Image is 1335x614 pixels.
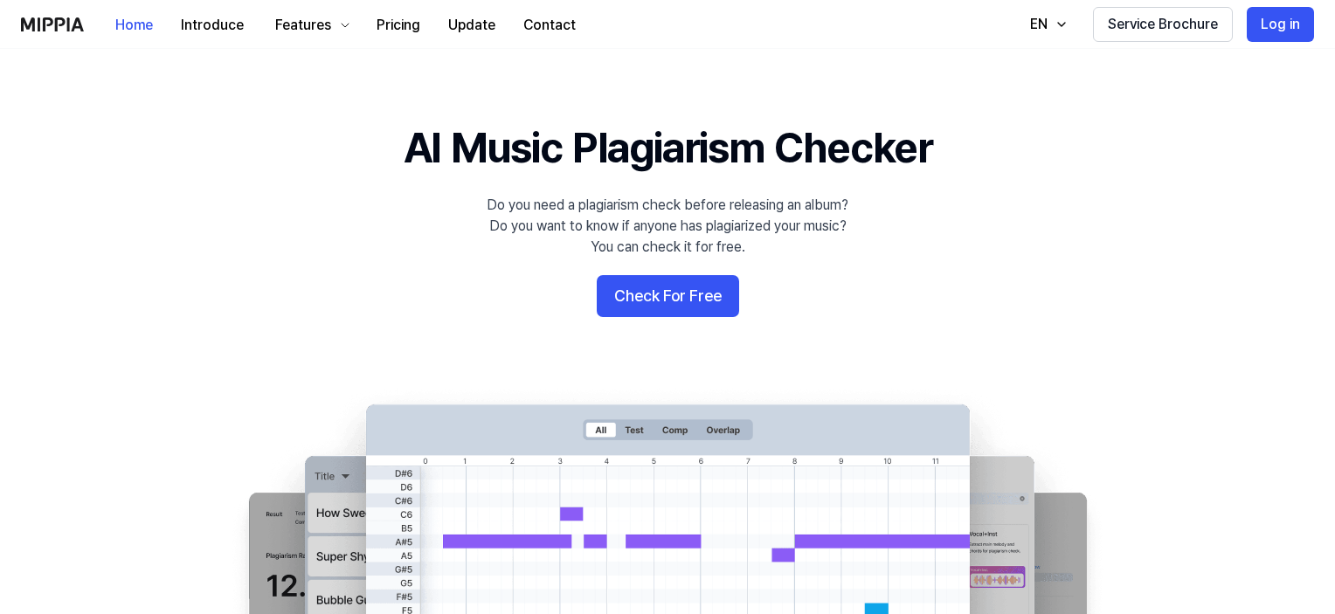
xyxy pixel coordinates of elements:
button: Features [258,8,363,43]
div: Features [272,15,335,36]
h1: AI Music Plagiarism Checker [404,119,932,177]
button: Log in [1247,7,1314,42]
img: logo [21,17,84,31]
button: Pricing [363,8,434,43]
a: Update [434,1,509,49]
button: Service Brochure [1093,7,1233,42]
button: Introduce [167,8,258,43]
a: Home [101,1,167,49]
button: Contact [509,8,590,43]
div: Do you need a plagiarism check before releasing an album? Do you want to know if anyone has plagi... [487,195,848,258]
button: Check For Free [597,275,739,317]
button: Home [101,8,167,43]
button: Update [434,8,509,43]
button: EN [1013,7,1079,42]
div: EN [1027,14,1051,35]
